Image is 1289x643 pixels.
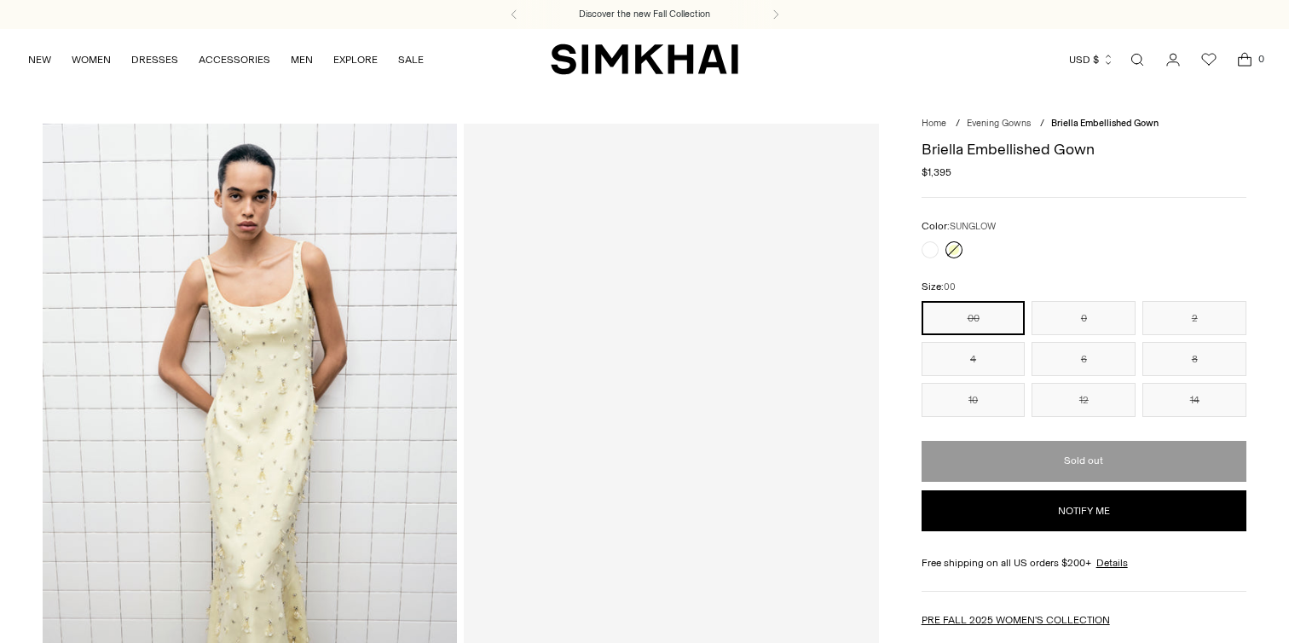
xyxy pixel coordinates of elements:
a: Open search modal [1120,43,1154,77]
label: Size: [922,279,956,295]
a: Discover the new Fall Collection [579,8,710,21]
button: 4 [922,342,1026,376]
a: Go to the account page [1156,43,1190,77]
div: / [1040,117,1044,131]
button: 8 [1142,342,1246,376]
a: NEW [28,41,51,78]
button: 12 [1032,383,1136,417]
button: Notify me [922,490,1246,531]
h1: Briella Embellished Gown [922,142,1246,157]
a: Home [922,118,946,129]
a: SIMKHAI [551,43,738,76]
span: $1,395 [922,165,951,180]
button: 2 [1142,301,1246,335]
a: EXPLORE [333,41,378,78]
a: WOMEN [72,41,111,78]
span: 0 [1253,51,1269,67]
div: / [956,117,960,131]
button: 0 [1032,301,1136,335]
span: 00 [944,281,956,293]
a: SALE [398,41,424,78]
span: SUNGLOW [950,221,996,232]
a: Wishlist [1192,43,1226,77]
button: USD $ [1069,41,1114,78]
span: Briella Embellished Gown [1051,118,1159,129]
a: DRESSES [131,41,178,78]
a: MEN [291,41,313,78]
button: 10 [922,383,1026,417]
a: Details [1096,555,1128,571]
a: PRE FALL 2025 WOMEN'S COLLECTION [922,614,1110,626]
a: Open cart modal [1228,43,1262,77]
label: Color: [922,218,996,235]
a: ACCESSORIES [199,41,270,78]
a: Evening Gowns [967,118,1031,129]
button: 6 [1032,342,1136,376]
div: Free shipping on all US orders $200+ [922,555,1246,571]
button: 00 [922,301,1026,335]
button: 14 [1142,383,1246,417]
nav: breadcrumbs [922,117,1246,131]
